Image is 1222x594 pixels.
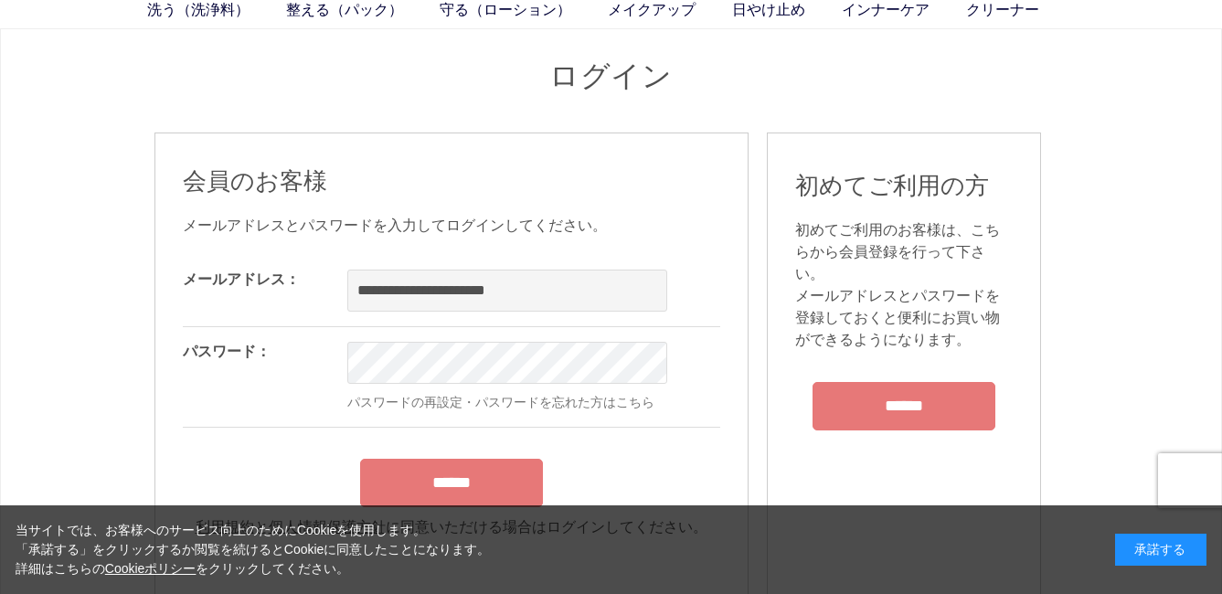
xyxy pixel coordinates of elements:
span: 初めてご利用の方 [795,172,989,199]
div: 当サイトでは、お客様へのサービス向上のためにCookieを使用します。 「承諾する」をクリックするか閲覧を続けるとCookieに同意したことになります。 詳細はこちらの をクリックしてください。 [16,521,491,578]
h1: ログイン [154,57,1068,96]
div: 承諾する [1115,534,1206,566]
div: 初めてご利用のお客様は、こちらから会員登録を行って下さい。 メールアドレスとパスワードを登録しておくと便利にお買い物ができるようになります。 [795,219,1013,351]
span: 会員のお客様 [183,167,327,195]
label: パスワード： [183,344,271,359]
a: パスワードの再設定・パスワードを忘れた方はこちら [347,395,654,409]
label: メールアドレス： [183,271,300,287]
div: メールアドレスとパスワードを入力してログインしてください。 [183,215,720,237]
a: Cookieポリシー [105,561,197,576]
